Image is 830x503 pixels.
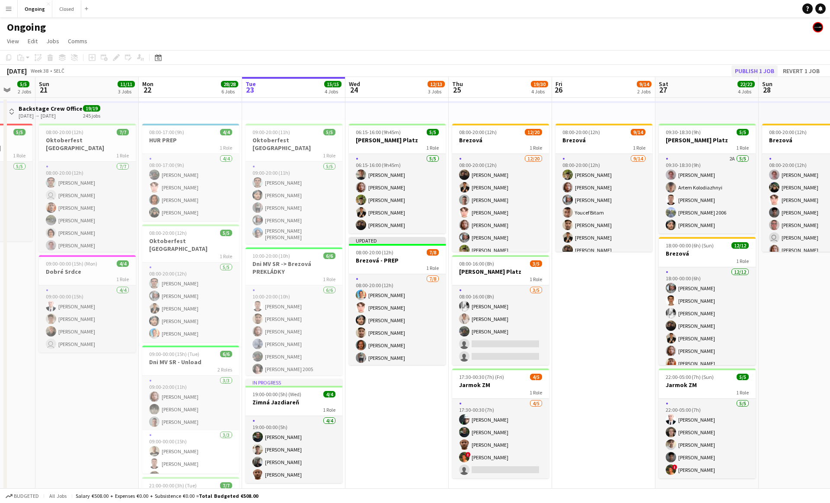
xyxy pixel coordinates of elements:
[349,237,446,365] div: Updated08:00-20:00 (12h)7/8Brezová - PREP1 Role7/808:00-20:00 (12h)[PERSON_NAME][PERSON_NAME][PER...
[349,124,446,234] app-job-card: 06:15-16:00 (9h45m)5/5[PERSON_NAME] Platz1 Role5/506:15-16:00 (9h45m)[PERSON_NAME][PERSON_NAME][P...
[39,124,136,252] app-job-card: 08:00-20:00 (12h)7/7Oktoberfest [GEOGRAPHIC_DATA]1 Role7/708:00-20:00 (12h)[PERSON_NAME] [PERSON_...
[427,129,439,135] span: 5/5
[452,255,549,365] app-job-card: 08:00-16:00 (8h)3/5[PERSON_NAME] Platz1 Role3/508:00-16:00 (8h)[PERSON_NAME][PERSON_NAME][PERSON_...
[555,154,652,346] app-card-role: 9/1408:00-20:00 (12h)[PERSON_NAME][PERSON_NAME][PERSON_NAME]Youcef Bitam[PERSON_NAME][PERSON_NAME...
[18,0,52,17] button: Ongoing
[426,144,439,151] span: 1 Role
[637,81,651,87] span: 9/14
[452,154,549,424] app-card-role: 12/2008:00-20:00 (12h)[PERSON_NAME][PERSON_NAME][PERSON_NAME][PERSON_NAME][PERSON_NAME][PERSON_NA...
[531,81,548,87] span: 19/30
[323,407,335,413] span: 1 Role
[149,129,184,135] span: 08:00-17:00 (9h)
[659,381,756,389] h3: Jarmok ZM
[246,379,342,483] app-job-card: In progress19:00-00:00 (5h) (Wed)4/4Zimná Jazdiareň1 Role4/419:00-00:00 (5h)[PERSON_NAME][PERSON_...
[252,391,301,397] span: 19:00-00:00 (5h) (Wed)
[118,81,135,87] span: 11/11
[659,267,756,435] app-card-role: 12/1218:00-00:00 (6h)[PERSON_NAME][PERSON_NAME][PERSON_NAME][PERSON_NAME][PERSON_NAME][PERSON_NAM...
[246,416,342,483] app-card-role: 4/419:00-00:00 (5h)[PERSON_NAME][PERSON_NAME][PERSON_NAME][PERSON_NAME]
[323,391,335,397] span: 4/4
[220,230,232,236] span: 5/5
[116,276,129,282] span: 1 Role
[633,144,645,151] span: 1 Role
[7,21,46,34] h1: Ongoing
[672,465,677,470] span: !
[142,136,239,144] h3: HUR PREP
[246,379,342,386] div: In progress
[149,351,199,357] span: 09:00-00:00 (15h) (Tue)
[530,260,542,267] span: 3/5
[426,265,439,271] span: 1 Role
[452,80,463,88] span: Thu
[736,389,749,396] span: 1 Role
[631,129,645,135] span: 9/14
[737,81,755,87] span: 22/22
[14,493,39,499] span: Budgeted
[39,285,136,352] app-card-role: 4/409:00-00:00 (15h)[PERSON_NAME][PERSON_NAME][PERSON_NAME] [PERSON_NAME]
[323,276,335,282] span: 1 Role
[142,80,153,88] span: Mon
[451,85,463,95] span: 25
[54,67,64,74] div: SELČ
[459,374,504,380] span: 17:30-00:30 (7h) (Fri)
[246,124,342,244] app-job-card: 09:00-20:00 (11h)5/5Oktoberfest [GEOGRAPHIC_DATA]1 Role5/509:00-20:00 (11h)[PERSON_NAME][PERSON_N...
[4,491,40,501] button: Budgeted
[246,260,342,276] h3: Dni MV SR -> Brezová PREKLÁDKY
[637,88,651,95] div: 2 Jobs
[349,136,446,144] h3: [PERSON_NAME] Platz
[28,37,38,45] span: Edit
[731,242,749,249] span: 12/12
[46,37,59,45] span: Jobs
[428,81,445,87] span: 12/13
[46,129,83,135] span: 08:00-20:00 (12h)
[141,85,153,95] span: 22
[220,129,232,135] span: 4/4
[555,124,652,252] app-job-card: 08:00-20:00 (12h)9/14Brezová1 Role9/1408:00-20:00 (12h)[PERSON_NAME][PERSON_NAME][PERSON_NAME]You...
[24,35,41,47] a: Edit
[142,124,239,221] app-job-card: 08:00-17:00 (9h)4/4HUR PREP1 Role4/408:00-17:00 (9h)[PERSON_NAME][PERSON_NAME][PERSON_NAME][PERSO...
[19,112,83,119] div: [DATE] → [DATE]
[149,482,197,489] span: 21:00-00:00 (3h) (Tue)
[349,237,446,244] div: Updated
[142,263,239,342] app-card-role: 5/508:00-20:00 (12h)[PERSON_NAME][PERSON_NAME][PERSON_NAME][PERSON_NAME][PERSON_NAME]
[64,35,91,47] a: Comms
[555,136,652,144] h3: Brezová
[118,88,134,95] div: 3 Jobs
[149,230,187,236] span: 08:00-20:00 (12h)
[459,260,494,267] span: 08:00-16:00 (8h)
[452,268,549,276] h3: [PERSON_NAME] Platz
[246,80,256,88] span: Tue
[83,112,100,119] div: 245 jobs
[217,366,232,373] span: 2 Roles
[13,152,26,159] span: 1 Role
[220,351,232,357] span: 6/6
[76,493,258,499] div: Salary €508.00 + Expenses €0.00 + Subsistence €0.00 =
[38,85,49,95] span: 21
[142,224,239,342] app-job-card: 08:00-20:00 (12h)5/5Oktoberfest [GEOGRAPHIC_DATA]1 Role5/508:00-20:00 (12h)[PERSON_NAME][PERSON_N...
[658,85,668,95] span: 27
[659,124,756,234] app-job-card: 09:30-18:30 (9h)5/5[PERSON_NAME] Platz1 Role2A5/509:30-18:30 (9h)[PERSON_NAME]Artem Kolodiazhnyi[...
[142,237,239,253] h3: Oktoberfest [GEOGRAPHIC_DATA]
[246,162,342,244] app-card-role: 5/509:00-20:00 (11h)[PERSON_NAME][PERSON_NAME][PERSON_NAME][PERSON_NAME][PERSON_NAME] [PERSON_NAME]
[666,129,701,135] span: 09:30-18:30 (9h)
[530,374,542,380] span: 4/5
[349,154,446,234] app-card-role: 5/506:15-16:00 (9h45m)[PERSON_NAME][PERSON_NAME][PERSON_NAME][PERSON_NAME][PERSON_NAME]
[452,124,549,252] div: 08:00-20:00 (12h)12/20Brezová1 Role12/2008:00-20:00 (12h)[PERSON_NAME][PERSON_NAME][PERSON_NAME][...
[142,346,239,474] app-job-card: 09:00-00:00 (15h) (Tue)6/6Dni MV SR - Unload2 Roles3/309:00-20:00 (11h)[PERSON_NAME][PERSON_NAME]...
[466,452,471,457] span: !
[731,65,778,77] button: Publish 1 job
[659,237,756,365] app-job-card: 18:00-00:00 (6h) (Sun)12/12Brezová1 Role12/1218:00-00:00 (6h)[PERSON_NAME][PERSON_NAME][PERSON_NA...
[43,35,63,47] a: Jobs
[348,85,360,95] span: 24
[427,249,439,256] span: 7/8
[246,285,342,378] app-card-role: 6/610:00-20:00 (10h)[PERSON_NAME][PERSON_NAME][PERSON_NAME][PERSON_NAME][PERSON_NAME][PERSON_NAME...
[530,276,542,282] span: 1 Role
[666,374,714,380] span: 22:00-05:00 (7h) (Sun)
[736,144,749,151] span: 1 Role
[659,250,756,257] h3: Brezová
